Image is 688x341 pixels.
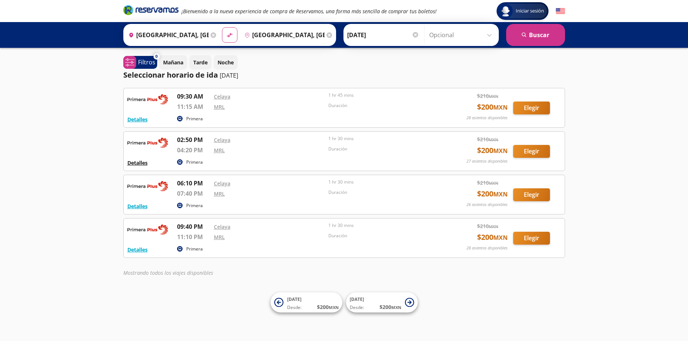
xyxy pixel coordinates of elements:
[123,70,218,81] p: Seleccionar horario de ida
[126,26,209,44] input: Buscar Origen
[214,190,225,197] a: MRL
[127,246,148,253] button: Detalles
[477,232,508,243] span: $ 200
[177,92,210,101] p: 09:30 AM
[287,296,301,302] span: [DATE]
[329,305,339,310] small: MXN
[177,179,210,188] p: 06:10 PM
[328,232,440,239] p: Duración
[328,92,440,99] p: 1 hr 45 mins
[220,71,238,80] p: [DATE]
[218,58,234,66] p: Noche
[477,145,508,156] span: $ 200
[177,222,210,231] p: 09:40 PM
[177,146,210,154] p: 04:20 PM
[186,159,203,166] p: Primera
[346,292,418,313] button: [DATE]Desde:$200MXN
[287,304,301,311] span: Desde:
[489,93,498,99] small: MXN
[493,103,508,111] small: MXN
[477,222,498,230] span: $ 210
[350,296,364,302] span: [DATE]
[429,26,495,44] input: Opcional
[506,24,565,46] button: Buscar
[123,269,213,276] em: Mostrando todos los viajes disponibles
[177,135,210,144] p: 02:50 PM
[241,26,325,44] input: Buscar Destino
[127,92,168,107] img: RESERVAMOS
[328,189,440,196] p: Duración
[138,58,155,67] p: Filtros
[489,224,498,229] small: MXN
[513,7,547,15] span: Iniciar sesión
[186,116,203,122] p: Primera
[214,234,225,241] a: MRL
[189,55,212,70] button: Tarde
[328,179,440,185] p: 1 hr 30 mins
[466,158,508,164] p: 27 asientos disponibles
[186,202,203,209] p: Primera
[513,145,550,158] button: Elegir
[214,103,225,110] a: MRL
[127,116,148,123] button: Detalles
[127,179,168,193] img: RESERVAMOS
[380,303,401,311] span: $ 200
[155,53,158,60] span: 0
[186,246,203,252] p: Primera
[177,189,210,198] p: 07:40 PM
[493,234,508,242] small: MXN
[493,190,508,198] small: MXN
[127,222,168,237] img: RESERVAMOS
[328,102,440,109] p: Duración
[163,58,183,66] p: Mañana
[328,135,440,142] p: 1 hr 30 mins
[477,188,508,199] span: $ 200
[477,92,498,100] span: $ 210
[317,303,339,311] span: $ 200
[127,159,148,167] button: Detalles
[127,135,168,150] img: RESERVAMOS
[350,304,364,311] span: Desde:
[127,202,148,210] button: Detalles
[466,202,508,208] p: 26 asientos disponibles
[159,55,187,70] button: Mañana
[123,4,179,15] i: Brand Logo
[123,56,157,69] button: 0Filtros
[214,180,230,187] a: Celaya
[328,222,440,229] p: 1 hr 30 mins
[214,55,238,70] button: Noche
[477,102,508,113] span: $ 200
[513,188,550,201] button: Elegir
[466,115,508,121] p: 28 asientos disponibles
[214,136,230,143] a: Celaya
[489,137,498,142] small: MXN
[214,147,225,154] a: MRL
[177,232,210,241] p: 11:10 PM
[466,245,508,251] p: 28 asientos disponibles
[347,26,419,44] input: Elegir Fecha
[214,93,230,100] a: Celaya
[493,147,508,155] small: MXN
[271,292,342,313] button: [DATE]Desde:$200MXN
[123,4,179,18] a: Brand Logo
[177,102,210,111] p: 11:15 AM
[477,179,498,187] span: $ 210
[193,58,208,66] p: Tarde
[513,232,550,245] button: Elegir
[214,223,230,230] a: Celaya
[477,135,498,143] span: $ 210
[556,7,565,16] button: English
[391,305,401,310] small: MXN
[489,180,498,186] small: MXN
[513,102,550,114] button: Elegir
[181,8,437,15] em: ¡Bienvenido a la nueva experiencia de compra de Reservamos, una forma más sencilla de comprar tus...
[328,146,440,152] p: Duración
